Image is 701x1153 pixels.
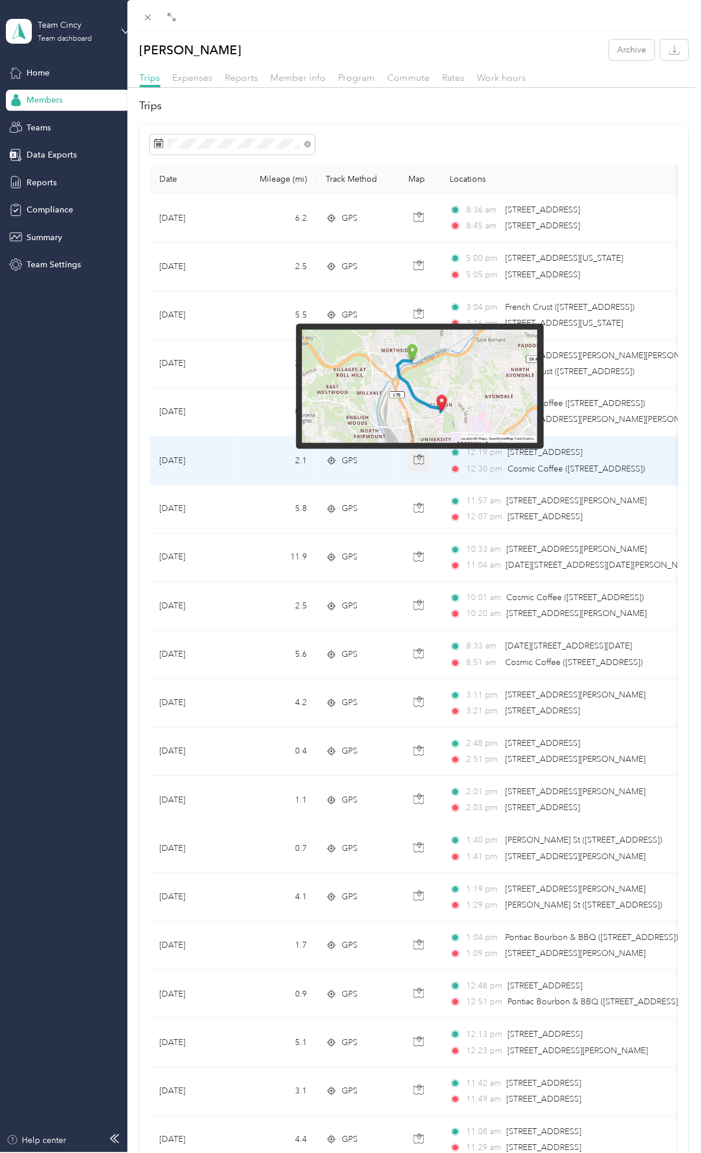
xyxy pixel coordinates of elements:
span: 11:57 am [467,495,502,508]
td: 11.9 [238,534,316,582]
td: [DATE] [150,971,238,1019]
td: [DATE] [150,1019,238,1067]
span: 12:19 pm [467,446,503,459]
span: Program [339,72,375,83]
td: [DATE] [150,534,238,582]
td: [DATE] [150,631,238,679]
span: 12:48 pm [467,980,503,993]
span: Cosmic Coffee ([STREET_ADDRESS]) [508,399,646,409]
td: 3.1 [238,1068,316,1116]
td: [DATE] [150,922,238,971]
span: 2:03 pm [467,802,500,815]
span: 2:01 pm [467,786,500,799]
span: [STREET_ADDRESS][PERSON_NAME] [506,949,646,959]
span: Member info [271,72,326,83]
td: 4.1 [238,874,316,922]
span: 5:00 pm [467,252,500,265]
span: 3:11 pm [467,689,500,702]
span: [STREET_ADDRESS] [506,739,581,749]
img: minimap [302,330,538,443]
span: French Crust ([STREET_ADDRESS]) [506,302,635,312]
span: French Crust ([STREET_ADDRESS]) [506,366,635,376]
span: 5:05 pm [467,268,500,281]
span: [STREET_ADDRESS] [508,981,583,991]
span: [STREET_ADDRESS][PERSON_NAME] [506,885,646,895]
td: 2.5 [238,243,316,291]
span: GPS [342,745,358,758]
td: [DATE] [150,825,238,873]
span: [STREET_ADDRESS] [506,706,581,716]
span: Cosmic Coffee ([STREET_ADDRESS]) [507,593,644,603]
th: Date [150,165,238,194]
td: 0.9 [238,971,316,1019]
iframe: Everlance-gr Chat Button Frame [635,1087,701,1153]
span: GPS [342,454,358,467]
span: [STREET_ADDRESS][PERSON_NAME] [508,1046,648,1056]
span: 2:51 pm [467,754,500,767]
span: GPS [342,260,358,273]
span: Reports [225,72,258,83]
span: 3:16 pm [467,317,500,330]
td: 1.7 [238,922,316,971]
span: 1:29 pm [467,899,500,912]
td: 1.1 [238,777,316,825]
span: 11:04 am [467,559,502,572]
td: 5.1 [238,1019,316,1067]
span: [STREET_ADDRESS] [507,1095,582,1105]
span: [STREET_ADDRESS] [508,1030,583,1040]
td: 6.2 [238,194,316,243]
span: GPS [342,503,358,516]
span: GPS [342,212,358,225]
span: Pontiac Bourbon & BBQ ([STREET_ADDRESS]) [508,997,681,1007]
td: 2.1 [238,437,316,485]
button: Archive [610,40,655,60]
span: [STREET_ADDRESS][PERSON_NAME] [506,690,646,700]
span: 8:36 am [467,204,500,217]
td: [DATE] [150,194,238,243]
td: [DATE] [150,874,238,922]
td: [DATE] [150,582,238,631]
span: 8:45 am [467,220,500,232]
span: [STREET_ADDRESS] [506,270,581,280]
span: GPS [342,1037,358,1050]
td: [DATE] [150,388,238,437]
span: 11:42 am [467,1077,502,1090]
span: [STREET_ADDRESS][US_STATE] [506,253,624,263]
th: Track Method [316,165,399,194]
span: 10:20 am [467,608,502,621]
span: [STREET_ADDRESS][PERSON_NAME] [507,545,647,555]
span: 10:01 am [467,592,502,605]
td: [DATE] [150,243,238,291]
td: 5.8 [238,486,316,534]
span: Trips [140,72,160,83]
span: [STREET_ADDRESS] [508,447,583,457]
span: 11:49 am [467,1093,502,1106]
p: [PERSON_NAME] [140,40,242,60]
span: GPS [342,843,358,856]
span: [STREET_ADDRESS][PERSON_NAME] [506,852,646,862]
span: 12:30 pm [467,463,503,476]
span: Pontiac Bourbon & BBQ ([STREET_ADDRESS]) [506,933,679,943]
span: GPS [342,794,358,807]
td: [DATE] [150,291,238,340]
h2: Trips [140,98,689,114]
span: 3:04 pm [467,301,500,314]
span: Rates [443,72,465,83]
span: [STREET_ADDRESS][PERSON_NAME] [507,496,647,506]
span: 8:33 am [467,640,500,653]
span: 12:13 pm [467,1028,503,1041]
span: Expenses [173,72,213,83]
th: Mileage (mi) [238,165,316,194]
span: 3:21 pm [467,705,500,718]
span: 12:07 pm [467,511,503,524]
span: 1:04 pm [467,932,500,945]
span: Cosmic Coffee ([STREET_ADDRESS]) [508,464,646,474]
span: [DATE][STREET_ADDRESS][DATE][PERSON_NAME] [506,561,699,571]
td: [DATE] [150,486,238,534]
span: 8:51 am [467,657,500,670]
span: Commute [388,72,430,83]
span: 1:19 pm [467,883,500,896]
span: GPS [342,1085,358,1098]
td: 5.5 [238,291,316,340]
span: [PERSON_NAME] St ([STREET_ADDRESS]) [506,900,663,910]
